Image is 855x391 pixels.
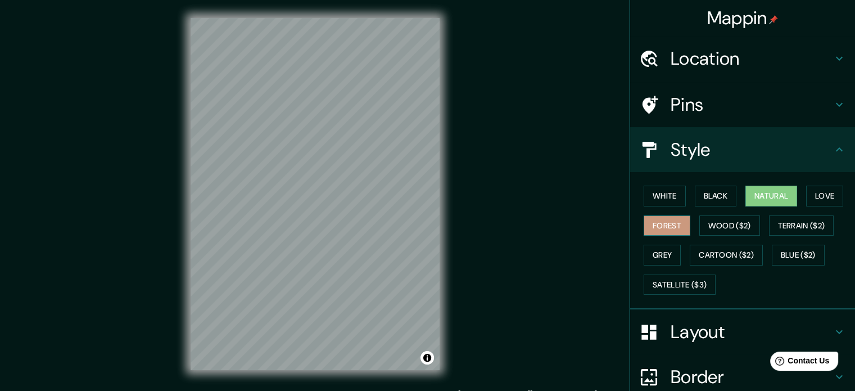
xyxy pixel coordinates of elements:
[644,275,716,295] button: Satellite ($3)
[644,245,681,266] button: Grey
[644,215,690,236] button: Forest
[745,186,797,206] button: Natural
[671,93,833,116] h4: Pins
[699,215,760,236] button: Wood ($2)
[630,309,855,354] div: Layout
[690,245,763,266] button: Cartoon ($2)
[420,351,434,365] button: Toggle attribution
[769,15,778,24] img: pin-icon.png
[707,7,779,29] h4: Mappin
[671,47,833,70] h4: Location
[769,215,834,236] button: Terrain ($2)
[671,321,833,343] h4: Layout
[772,245,825,266] button: Blue ($2)
[755,347,843,379] iframe: Help widget launcher
[630,36,855,81] div: Location
[630,82,855,127] div: Pins
[671,138,833,161] h4: Style
[191,18,440,370] canvas: Map
[630,127,855,172] div: Style
[695,186,737,206] button: Black
[806,186,843,206] button: Love
[671,366,833,388] h4: Border
[644,186,686,206] button: White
